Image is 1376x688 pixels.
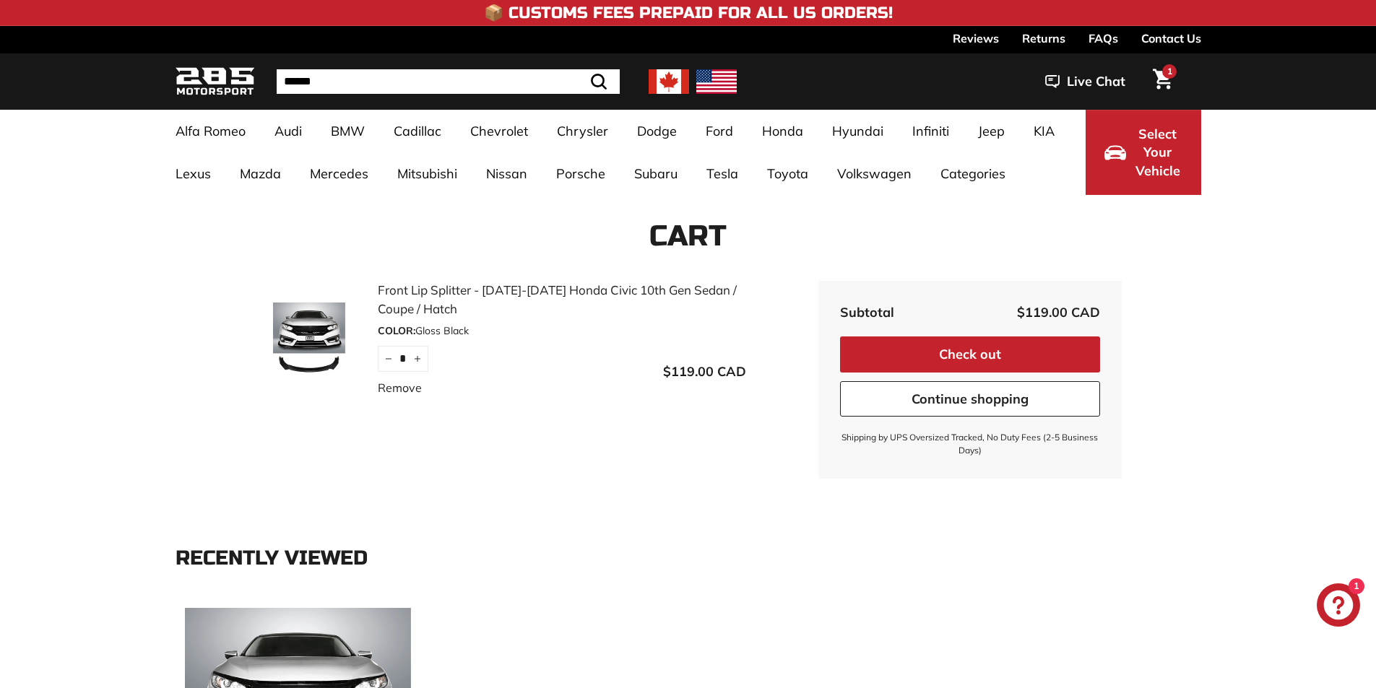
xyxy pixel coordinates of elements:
[260,110,316,152] a: Audi
[161,152,225,195] a: Lexus
[748,110,818,152] a: Honda
[225,152,295,195] a: Mazda
[898,110,964,152] a: Infiniti
[840,381,1100,417] a: Continue shopping
[953,26,999,51] a: Reviews
[1312,583,1364,630] inbox-online-store-chat: Shopify online store chat
[663,363,746,380] span: $119.00 CAD
[1026,64,1144,100] button: Live Chat
[176,547,1201,570] div: Recently viewed
[840,431,1100,457] small: Shipping by UPS Oversized Tracked, No Duty Fees (2-5 Business Days)
[1144,57,1181,106] a: Cart
[1019,110,1069,152] a: KIA
[176,220,1201,252] h1: Cart
[840,302,894,322] div: Subtotal
[1086,110,1201,195] button: Select Your Vehicle
[378,281,746,318] a: Front Lip Splitter - [DATE]-[DATE] Honda Civic 10th Gen Sedan / Coupe / Hatch
[472,152,542,195] a: Nissan
[691,110,748,152] a: Ford
[753,152,823,195] a: Toyota
[378,323,746,339] div: Gloss Black
[378,346,399,372] button: Reduce item quantity by one
[1167,66,1172,77] span: 1
[1022,26,1065,51] a: Returns
[818,110,898,152] a: Hyundai
[407,346,428,372] button: Increase item quantity by one
[255,302,363,375] img: Front Lip Splitter - 2016-2021 Honda Civic 10th Gen Sedan / Coupe / Hatch
[379,110,456,152] a: Cadillac
[542,152,620,195] a: Porsche
[161,110,260,152] a: Alfa Romeo
[295,152,383,195] a: Mercedes
[692,152,753,195] a: Tesla
[378,324,415,337] span: COLOR:
[926,152,1020,195] a: Categories
[383,152,472,195] a: Mitsubishi
[484,4,893,22] h4: 📦 Customs Fees Prepaid for All US Orders!
[620,152,692,195] a: Subaru
[840,336,1100,373] button: Check out
[623,110,691,152] a: Dodge
[823,152,926,195] a: Volkswagen
[316,110,379,152] a: BMW
[456,110,542,152] a: Chevrolet
[1017,304,1100,321] span: $119.00 CAD
[1089,26,1118,51] a: FAQs
[378,379,422,396] a: Remove
[542,110,623,152] a: Chrysler
[176,65,255,99] img: Logo_285_Motorsport_areodynamics_components
[1067,72,1125,91] span: Live Chat
[277,69,620,94] input: Search
[1133,125,1182,180] span: Select Your Vehicle
[964,110,1019,152] a: Jeep
[1141,26,1201,51] a: Contact Us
